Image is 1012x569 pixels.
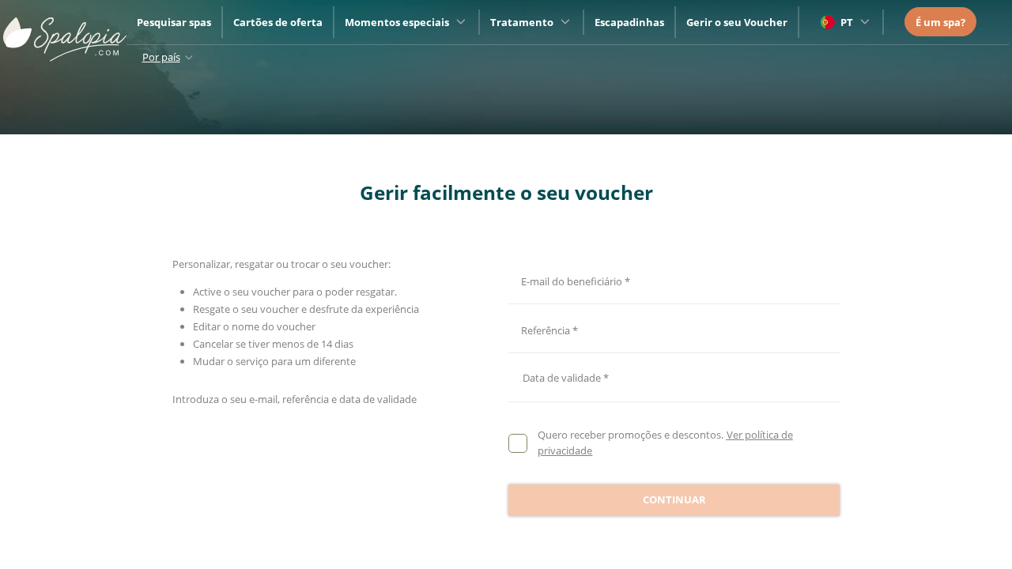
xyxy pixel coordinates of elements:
[172,392,417,406] span: Introduza o seu e-mail, referência e data de validade
[538,428,792,458] a: Ver política de privacidade
[538,428,723,442] span: Quero receber promoções e descontos.
[142,50,180,64] span: Por país
[916,13,965,31] a: É um spa?
[233,15,323,29] a: Cartões de oferta
[643,492,706,508] span: Continuar
[3,2,126,62] img: ImgLogoSpalopia.BvClDcEz.svg
[193,319,315,333] span: Editar o nome do voucher
[916,15,965,29] span: É um spa?
[193,302,419,316] span: Resgate o seu voucher e desfrute da experiência
[508,484,840,516] button: Continuar
[193,354,356,368] span: Mudar o serviço para um diferente
[172,257,391,271] span: Personalizar, resgatar ou trocar o seu voucher:
[360,179,653,205] span: Gerir facilmente o seu voucher
[686,15,787,29] a: Gerir o seu Voucher
[137,15,211,29] a: Pesquisar spas
[193,337,353,351] span: Cancelar se tiver menos de 14 dias
[193,284,397,299] span: Active o seu voucher para o poder resgatar.
[595,15,664,29] a: Escapadinhas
